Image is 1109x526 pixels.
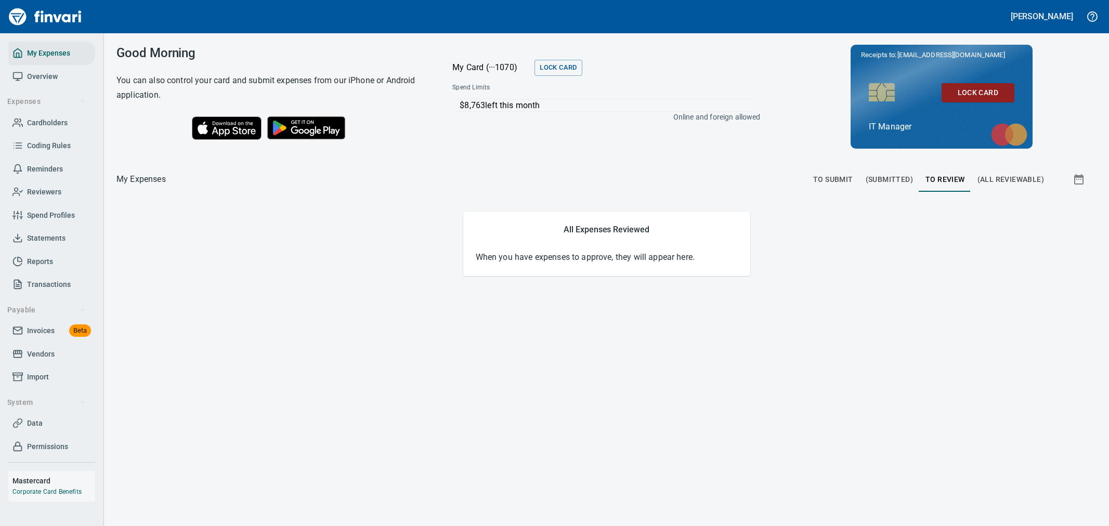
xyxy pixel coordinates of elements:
[27,440,68,453] span: Permissions
[6,4,84,29] img: Finvari
[27,116,68,129] span: Cardholders
[8,273,95,296] a: Transactions
[476,224,738,235] h5: All Expenses Reviewed
[977,173,1044,186] span: (All Reviewable)
[3,300,90,320] button: Payable
[3,393,90,412] button: System
[7,95,86,108] span: Expenses
[452,61,530,74] p: My Card (···1070)
[27,278,71,291] span: Transactions
[27,70,58,83] span: Overview
[27,186,61,199] span: Reviewers
[534,60,582,76] button: Lock Card
[192,116,262,140] img: Download on the App Store
[950,86,1006,99] span: Lock Card
[444,112,760,122] p: Online and foreign allowed
[861,50,1022,60] p: Receipts to:
[8,250,95,273] a: Reports
[27,255,53,268] span: Reports
[116,173,166,186] nav: breadcrumb
[460,99,755,112] p: $8,763 left this month
[8,365,95,389] a: Import
[27,348,55,361] span: Vendors
[12,475,95,486] h6: Mastercard
[69,325,91,337] span: Beta
[8,134,95,157] a: Coding Rules
[476,251,738,264] p: When you have expenses to approve, they will appear here.
[8,65,95,88] a: Overview
[540,62,577,74] span: Lock Card
[896,50,1006,60] span: [EMAIL_ADDRESS][DOMAIN_NAME]
[8,319,95,343] a: InvoicesBeta
[8,227,95,250] a: Statements
[262,111,351,145] img: Get it on Google Play
[27,417,43,430] span: Data
[8,180,95,204] a: Reviewers
[866,173,913,186] span: (Submitted)
[869,121,1014,133] p: IT Manager
[925,173,965,186] span: To Review
[8,435,95,458] a: Permissions
[813,173,853,186] span: To Submit
[1063,167,1097,192] button: Show transactions within a particular date range
[8,204,95,227] a: Spend Profiles
[8,157,95,181] a: Reminders
[27,209,75,222] span: Spend Profiles
[27,139,71,152] span: Coding Rules
[1008,8,1076,24] button: [PERSON_NAME]
[12,488,82,495] a: Corporate Card Benefits
[986,118,1033,151] img: mastercard.svg
[27,163,63,176] span: Reminders
[8,42,95,65] a: My Expenses
[1011,11,1073,22] h5: [PERSON_NAME]
[942,83,1014,102] button: Lock Card
[116,73,426,102] h6: You can also control your card and submit expenses from our iPhone or Android application.
[27,47,70,60] span: My Expenses
[8,412,95,435] a: Data
[116,46,426,60] h3: Good Morning
[8,111,95,135] a: Cardholders
[8,343,95,366] a: Vendors
[3,92,90,111] button: Expenses
[7,304,86,317] span: Payable
[27,324,55,337] span: Invoices
[7,396,86,409] span: System
[27,232,66,245] span: Statements
[452,83,624,93] span: Spend Limits
[116,173,166,186] p: My Expenses
[27,371,49,384] span: Import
